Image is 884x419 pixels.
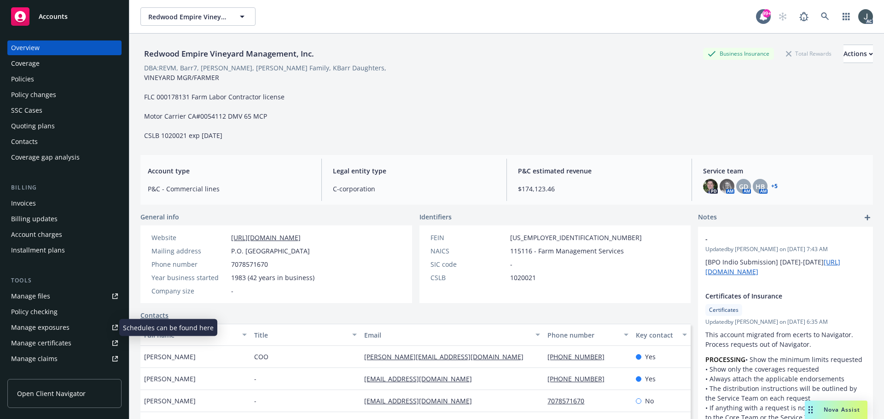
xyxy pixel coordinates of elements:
[7,4,122,29] a: Accounts
[11,212,58,226] div: Billing updates
[7,243,122,258] a: Installment plans
[7,212,122,226] a: Billing updates
[11,87,56,102] div: Policy changes
[645,352,656,362] span: Yes
[231,246,310,256] span: P.O. [GEOGRAPHIC_DATA]
[805,401,867,419] button: Nova Assist
[430,273,506,282] div: CSLB
[703,166,866,176] span: Service team
[430,246,506,256] div: NAICS
[148,184,310,194] span: P&C - Commercial lines
[11,40,40,55] div: Overview
[7,351,122,366] a: Manage claims
[739,182,748,191] span: GD
[254,330,347,340] div: Title
[144,63,386,73] div: DBA: REVM, Barr7, [PERSON_NAME], [PERSON_NAME] Family, KBarr Daughters,
[7,320,122,335] a: Manage exposures
[544,324,632,346] button: Phone number
[254,352,268,362] span: COO
[11,72,34,86] div: Policies
[705,257,866,276] p: [BPO Indio Submission] [DATE]-[DATE]
[762,9,771,17] div: 99+
[720,179,734,194] img: photo
[824,406,860,413] span: Nova Assist
[510,246,624,256] span: 115116 - Farm Management Services
[7,276,122,285] div: Tools
[11,150,80,165] div: Coverage gap analysis
[11,119,55,133] div: Quoting plans
[705,355,745,364] strong: PROCESSING
[645,396,654,406] span: No
[364,330,530,340] div: Email
[148,12,228,22] span: Redwood Empire Vineyard Management, Inc.
[140,48,318,60] div: Redwood Empire Vineyard Management, Inc.
[816,7,834,26] a: Search
[636,330,677,340] div: Key contact
[333,166,495,176] span: Legal entity type
[510,273,536,282] span: 1020021
[11,196,36,211] div: Invoices
[632,324,691,346] button: Key contact
[547,374,612,383] a: [PHONE_NUMBER]
[858,9,873,24] img: photo
[7,227,122,242] a: Account charges
[843,45,873,63] div: Actions
[151,286,227,296] div: Company size
[17,389,86,398] span: Open Client Navigator
[705,245,866,253] span: Updated by [PERSON_NAME] on [DATE] 7:43 AM
[705,318,866,326] span: Updated by [PERSON_NAME] on [DATE] 6:35 AM
[703,48,774,59] div: Business Insurance
[151,273,227,282] div: Year business started
[773,7,792,26] a: Start snowing
[144,396,196,406] span: [PERSON_NAME]
[151,259,227,269] div: Phone number
[364,374,479,383] a: [EMAIL_ADDRESS][DOMAIN_NAME]
[430,259,506,269] div: SIC code
[11,320,70,335] div: Manage exposures
[7,196,122,211] a: Invoices
[709,306,739,314] span: Certificates
[148,166,310,176] span: Account type
[547,330,618,340] div: Phone number
[231,259,268,269] span: 7078571670
[11,227,62,242] div: Account charges
[11,103,42,118] div: SSC Cases
[419,212,452,222] span: Identifiers
[705,291,842,301] span: Certificates of Insurance
[11,367,54,382] div: Manage BORs
[11,56,40,71] div: Coverage
[144,352,196,362] span: [PERSON_NAME]
[231,286,233,296] span: -
[705,330,866,349] p: This account migrated from ecerts to Navigator. Process requests out of Navigator.
[11,351,58,366] div: Manage claims
[771,184,778,189] a: +5
[510,259,512,269] span: -
[7,183,122,192] div: Billing
[7,134,122,149] a: Contacts
[7,56,122,71] a: Coverage
[547,396,592,405] a: 7078571670
[862,212,873,223] a: add
[250,324,361,346] button: Title
[231,233,301,242] a: [URL][DOMAIN_NAME]
[7,103,122,118] a: SSC Cases
[140,7,256,26] button: Redwood Empire Vineyard Management, Inc.
[7,40,122,55] a: Overview
[11,289,50,304] div: Manage files
[703,179,718,194] img: photo
[756,182,765,191] span: HB
[781,48,836,59] div: Total Rewards
[11,304,58,319] div: Policy checking
[151,233,227,242] div: Website
[547,352,612,361] a: [PHONE_NUMBER]
[7,119,122,133] a: Quoting plans
[510,233,642,242] span: [US_EMPLOYER_IDENTIFICATION_NUMBER]
[11,134,38,149] div: Contacts
[7,72,122,86] a: Policies
[518,184,680,194] span: $174,123.46
[805,401,816,419] div: Drag to move
[333,184,495,194] span: C-corporation
[361,324,544,346] button: Email
[254,396,256,406] span: -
